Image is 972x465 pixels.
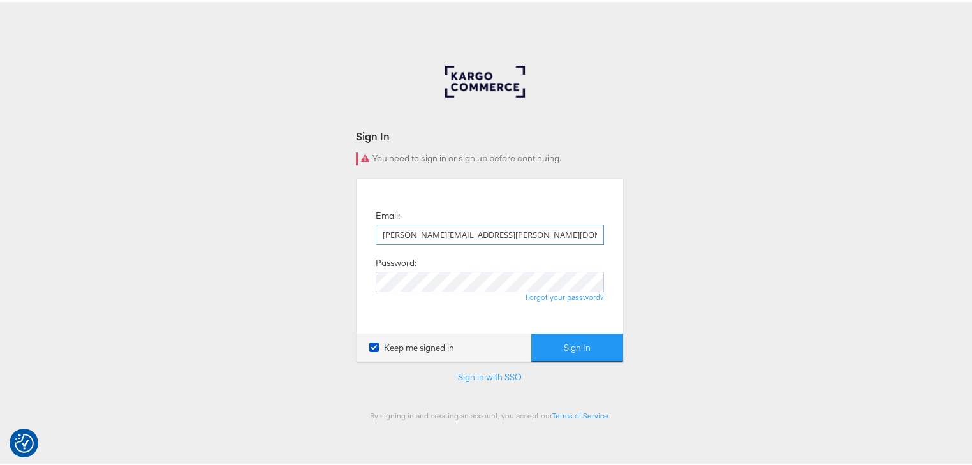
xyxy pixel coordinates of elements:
[369,340,454,352] label: Keep me signed in
[15,432,34,451] img: Revisit consent button
[526,290,604,300] a: Forgot your password?
[552,409,608,418] a: Terms of Service
[458,369,522,381] a: Sign in with SSO
[531,332,623,360] button: Sign In
[376,208,400,220] label: Email:
[356,151,624,163] div: You need to sign in or sign up before continuing.
[376,255,416,267] label: Password:
[356,409,624,418] div: By signing in and creating an account, you accept our .
[376,223,604,243] input: Email
[15,432,34,451] button: Consent Preferences
[356,127,624,142] div: Sign In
